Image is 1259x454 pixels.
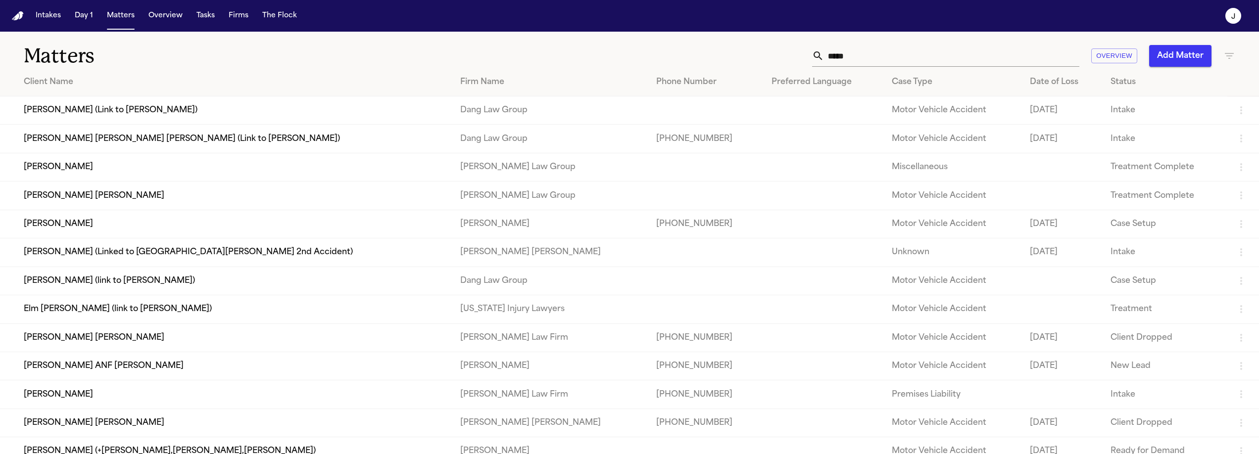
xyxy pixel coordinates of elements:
td: Unknown [884,238,1022,267]
div: Firm Name [460,76,640,88]
div: Status [1111,76,1219,88]
button: Intakes [32,7,65,25]
button: Overview [145,7,187,25]
td: [PHONE_NUMBER] [648,210,764,238]
td: [PERSON_NAME] Law Group [452,153,648,181]
div: Preferred Language [772,76,876,88]
button: Overview [1091,48,1137,64]
td: [PERSON_NAME] Law Firm [452,380,648,409]
td: Client Dropped [1103,323,1227,352]
a: Home [12,11,24,21]
td: [DATE] [1022,125,1103,153]
td: Intake [1103,380,1227,409]
td: Motor Vehicle Accident [884,210,1022,238]
td: [PHONE_NUMBER] [648,409,764,437]
td: Treatment Complete [1103,153,1227,181]
button: The Flock [258,7,301,25]
td: [DATE] [1022,238,1103,267]
button: Add Matter [1149,45,1211,67]
button: Tasks [193,7,219,25]
td: [PERSON_NAME] [PERSON_NAME] [452,238,648,267]
td: Treatment [1103,295,1227,323]
td: [PERSON_NAME] Law Group [452,182,648,210]
td: Treatment Complete [1103,182,1227,210]
td: Motor Vehicle Accident [884,125,1022,153]
td: Case Setup [1103,267,1227,295]
td: Case Setup [1103,210,1227,238]
h1: Matters [24,44,389,68]
td: [PHONE_NUMBER] [648,323,764,352]
td: Intake [1103,125,1227,153]
td: New Lead [1103,352,1227,380]
td: [PERSON_NAME] [452,352,648,380]
button: Firms [225,7,252,25]
td: Motor Vehicle Accident [884,267,1022,295]
td: Motor Vehicle Accident [884,295,1022,323]
div: Client Name [24,76,444,88]
td: Motor Vehicle Accident [884,182,1022,210]
td: Client Dropped [1103,409,1227,437]
td: [DATE] [1022,96,1103,125]
button: Day 1 [71,7,97,25]
td: [DATE] [1022,323,1103,352]
td: Dang Law Group [452,267,648,295]
td: [PERSON_NAME] Law Firm [452,323,648,352]
td: Intake [1103,96,1227,125]
td: Premises Liability [884,380,1022,409]
td: [DATE] [1022,352,1103,380]
td: Intake [1103,238,1227,267]
td: Dang Law Group [452,125,648,153]
div: Phone Number [656,76,756,88]
td: [PHONE_NUMBER] [648,380,764,409]
td: [PERSON_NAME] [PERSON_NAME] [452,409,648,437]
td: [DATE] [1022,210,1103,238]
td: Motor Vehicle Accident [884,409,1022,437]
td: Motor Vehicle Accident [884,352,1022,380]
td: Motor Vehicle Accident [884,323,1022,352]
div: Date of Loss [1030,76,1095,88]
td: Motor Vehicle Accident [884,96,1022,125]
td: Miscellaneous [884,153,1022,181]
td: [US_STATE] Injury Lawyers [452,295,648,323]
div: Case Type [892,76,1014,88]
button: Matters [103,7,139,25]
td: [DATE] [1022,409,1103,437]
td: Dang Law Group [452,96,648,125]
td: [PHONE_NUMBER] [648,352,764,380]
td: [PHONE_NUMBER] [648,125,764,153]
img: Finch Logo [12,11,24,21]
td: [PERSON_NAME] [452,210,648,238]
